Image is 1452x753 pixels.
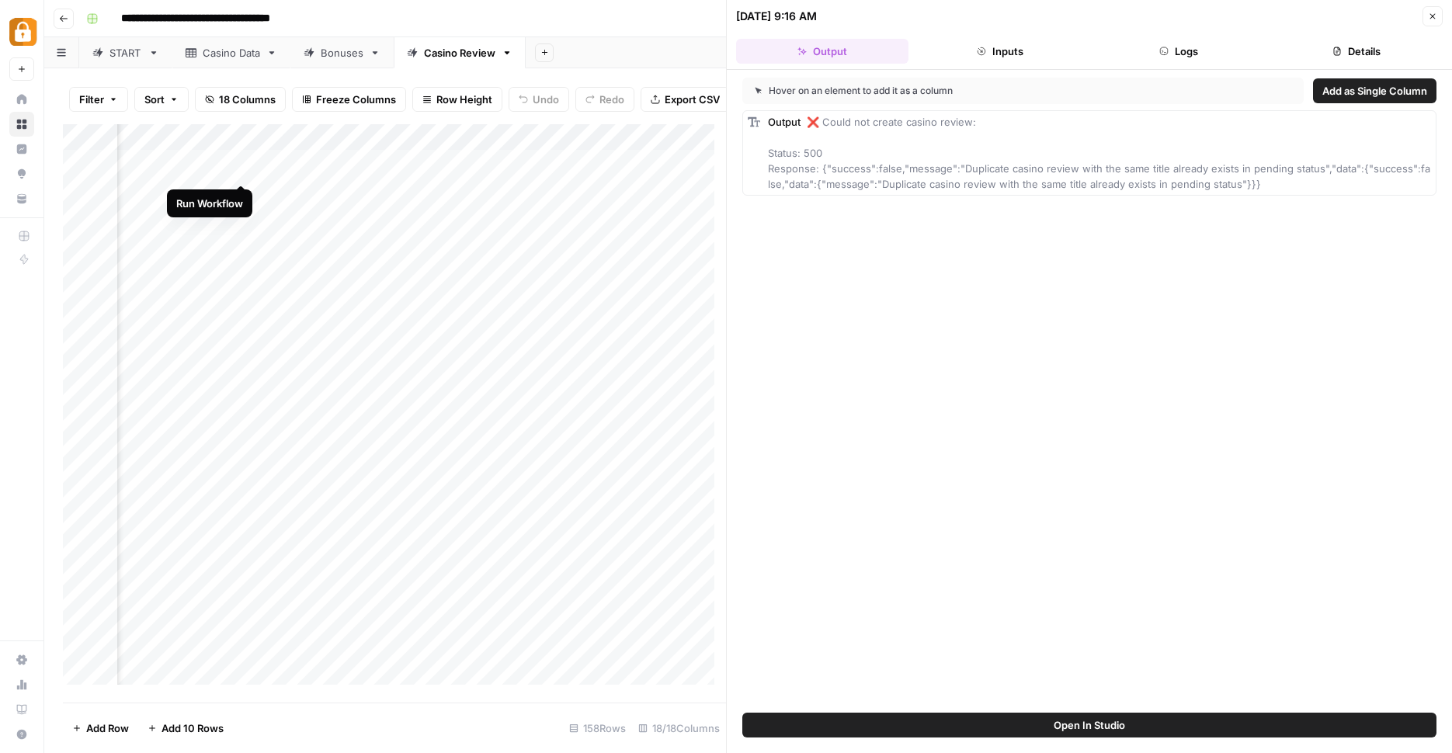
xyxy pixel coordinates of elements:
[436,92,492,107] span: Row Height
[632,716,726,741] div: 18/18 Columns
[144,92,165,107] span: Sort
[63,716,138,741] button: Add Row
[203,45,260,61] div: Casino Data
[563,716,632,741] div: 158 Rows
[1322,83,1427,99] span: Add as Single Column
[1092,39,1265,64] button: Logs
[290,37,394,68] a: Bonuses
[665,92,720,107] span: Export CSV
[9,697,34,722] a: Learning Hub
[9,18,37,46] img: Adzz Logo
[219,92,276,107] span: 18 Columns
[292,87,406,112] button: Freeze Columns
[736,9,817,24] div: [DATE] 9:16 AM
[768,116,801,128] span: Output
[79,92,104,107] span: Filter
[575,87,634,112] button: Redo
[533,92,559,107] span: Undo
[1313,78,1436,103] button: Add as Single Column
[9,87,34,112] a: Home
[9,186,34,211] a: Your Data
[394,37,526,68] a: Casino Review
[412,87,502,112] button: Row Height
[109,45,142,61] div: START
[768,116,1430,190] span: ❌ Could not create casino review: Status: 500 Response: {"success":false,"message":"Duplicate cas...
[176,196,243,211] div: Run Workflow
[9,161,34,186] a: Opportunities
[9,647,34,672] a: Settings
[138,716,233,741] button: Add 10 Rows
[9,722,34,747] button: Help + Support
[9,12,34,51] button: Workspace: Adzz
[599,92,624,107] span: Redo
[86,720,129,736] span: Add Row
[755,84,1122,98] div: Hover on an element to add it as a column
[1054,717,1125,733] span: Open In Studio
[321,45,363,61] div: Bonuses
[9,137,34,161] a: Insights
[195,87,286,112] button: 18 Columns
[162,720,224,736] span: Add 10 Rows
[424,45,495,61] div: Casino Review
[79,37,172,68] a: START
[316,92,396,107] span: Freeze Columns
[915,39,1087,64] button: Inputs
[641,87,730,112] button: Export CSV
[736,39,908,64] button: Output
[134,87,189,112] button: Sort
[9,672,34,697] a: Usage
[1271,39,1443,64] button: Details
[9,112,34,137] a: Browse
[509,87,569,112] button: Undo
[172,37,290,68] a: Casino Data
[742,713,1436,737] button: Open In Studio
[69,87,128,112] button: Filter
